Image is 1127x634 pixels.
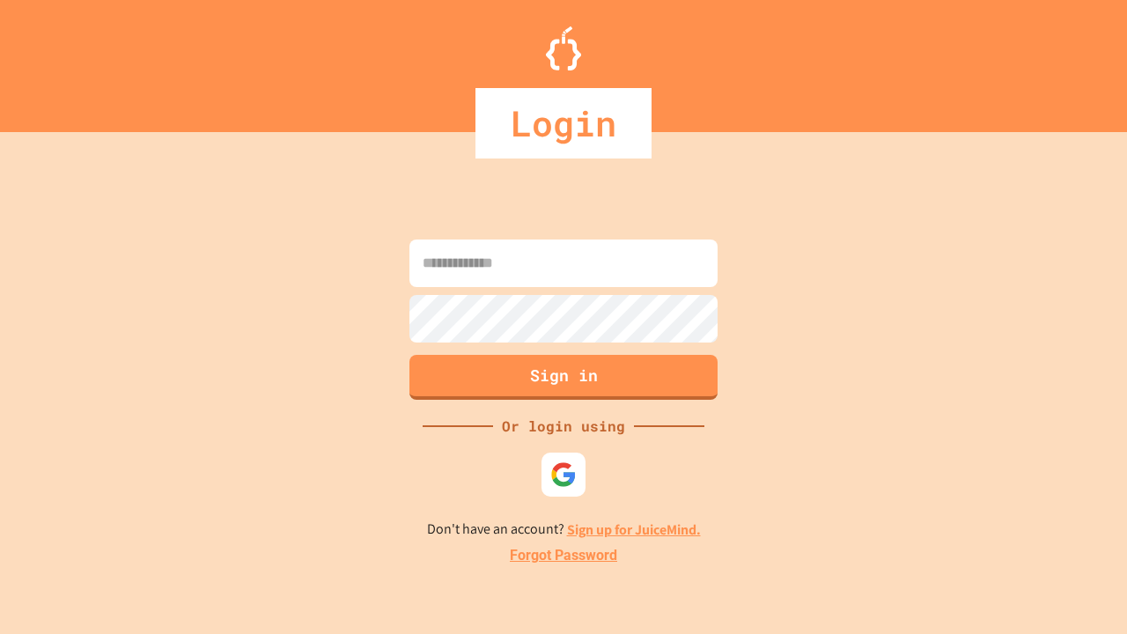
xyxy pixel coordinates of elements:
[546,26,581,70] img: Logo.svg
[475,88,652,158] div: Login
[550,461,577,488] img: google-icon.svg
[493,416,634,437] div: Or login using
[1053,564,1109,616] iframe: chat widget
[981,487,1109,562] iframe: chat widget
[567,520,701,539] a: Sign up for JuiceMind.
[510,545,617,566] a: Forgot Password
[409,355,718,400] button: Sign in
[427,519,701,541] p: Don't have an account?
